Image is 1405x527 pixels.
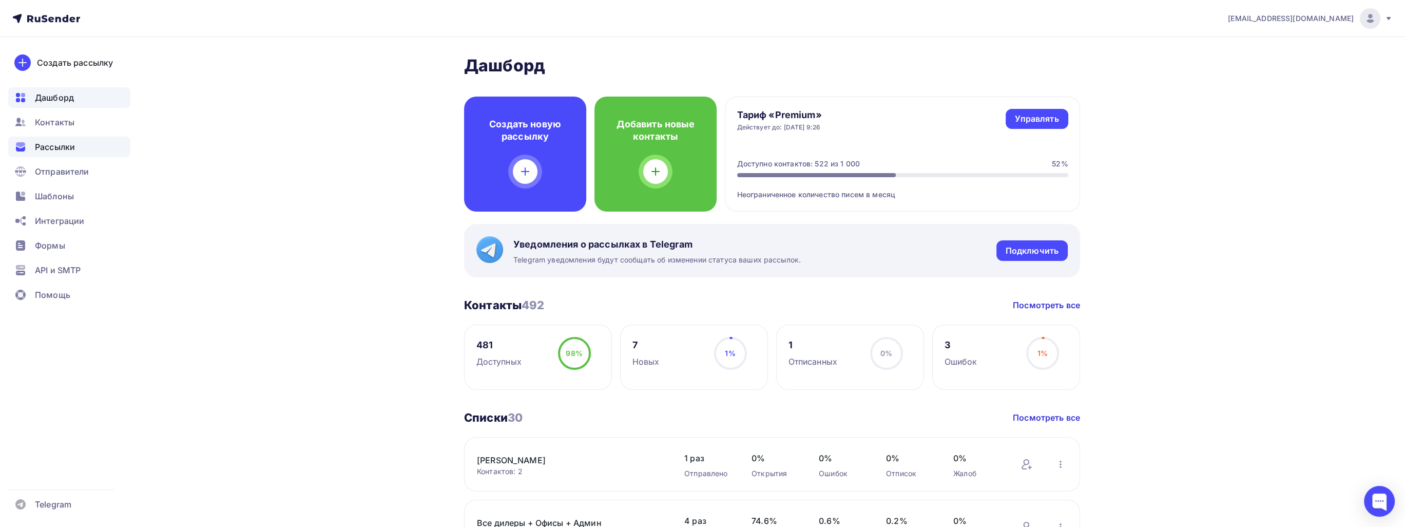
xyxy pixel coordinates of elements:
span: 1% [725,349,735,357]
div: Доступно контактов: 522 из 1 000 [737,159,860,169]
div: Создать рассылку [37,57,113,69]
div: Контактов: 2 [477,466,664,477]
h4: Добавить новые контакты [611,118,700,143]
span: Помощь [35,289,70,301]
span: Дашборд [35,91,74,104]
span: 0% [880,349,892,357]
h4: Тариф «Premium» [737,109,822,121]
a: [EMAIL_ADDRESS][DOMAIN_NAME] [1228,8,1393,29]
div: Ошибок [945,355,977,368]
a: Отправители [8,161,130,182]
span: 0.2% [886,515,933,527]
div: Подключить [1006,245,1058,257]
span: Шаблоны [35,190,74,202]
div: Отправлено [684,468,731,479]
span: 0% [886,452,933,464]
span: 1 раз [684,452,731,464]
div: Жалоб [953,468,1000,479]
span: 0% [953,515,1000,527]
a: Контакты [8,112,130,133]
a: Рассылки [8,137,130,157]
div: Действует до: [DATE] 9:26 [737,123,822,131]
a: [PERSON_NAME] [477,454,651,466]
span: 4 раз [684,515,731,527]
span: Контакты [35,116,74,128]
span: 1% [1037,349,1047,357]
h3: Списки [464,410,523,425]
span: [EMAIL_ADDRESS][DOMAIN_NAME] [1228,13,1354,24]
h2: Дашборд [464,55,1080,76]
span: 74.6% [752,515,798,527]
span: Telegram уведомления будут сообщать об изменении статуса ваших рассылок. [513,255,801,265]
div: Неограниченное количество писем в месяц [737,177,1068,200]
span: 0% [752,452,798,464]
div: Доступных [476,355,522,368]
h4: Создать новую рассылку [480,118,570,143]
span: 30 [508,411,523,424]
a: Посмотреть все [1013,299,1080,311]
div: Новых [632,355,660,368]
div: 52% [1052,159,1068,169]
div: 7 [632,339,660,351]
span: 0% [819,452,865,464]
a: Дашборд [8,87,130,108]
span: 98% [566,349,582,357]
span: Уведомления о рассылках в Telegram [513,238,801,251]
span: Telegram [35,498,71,511]
div: Ошибок [819,468,865,479]
span: 492 [522,298,544,312]
span: Интеграции [35,215,84,227]
div: Открытия [752,468,798,479]
a: Посмотреть все [1013,411,1080,424]
span: Рассылки [35,141,75,153]
span: 0% [953,452,1000,464]
div: Отписанных [788,355,837,368]
span: Формы [35,239,65,252]
div: Отписок [886,468,933,479]
span: API и SMTP [35,264,81,276]
span: Отправители [35,165,89,178]
div: 1 [788,339,837,351]
div: 3 [945,339,977,351]
div: 481 [476,339,522,351]
span: 0.6% [819,515,865,527]
div: Управлять [1015,113,1058,125]
a: Шаблоны [8,186,130,206]
h3: Контакты [464,298,545,312]
a: Формы [8,235,130,256]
